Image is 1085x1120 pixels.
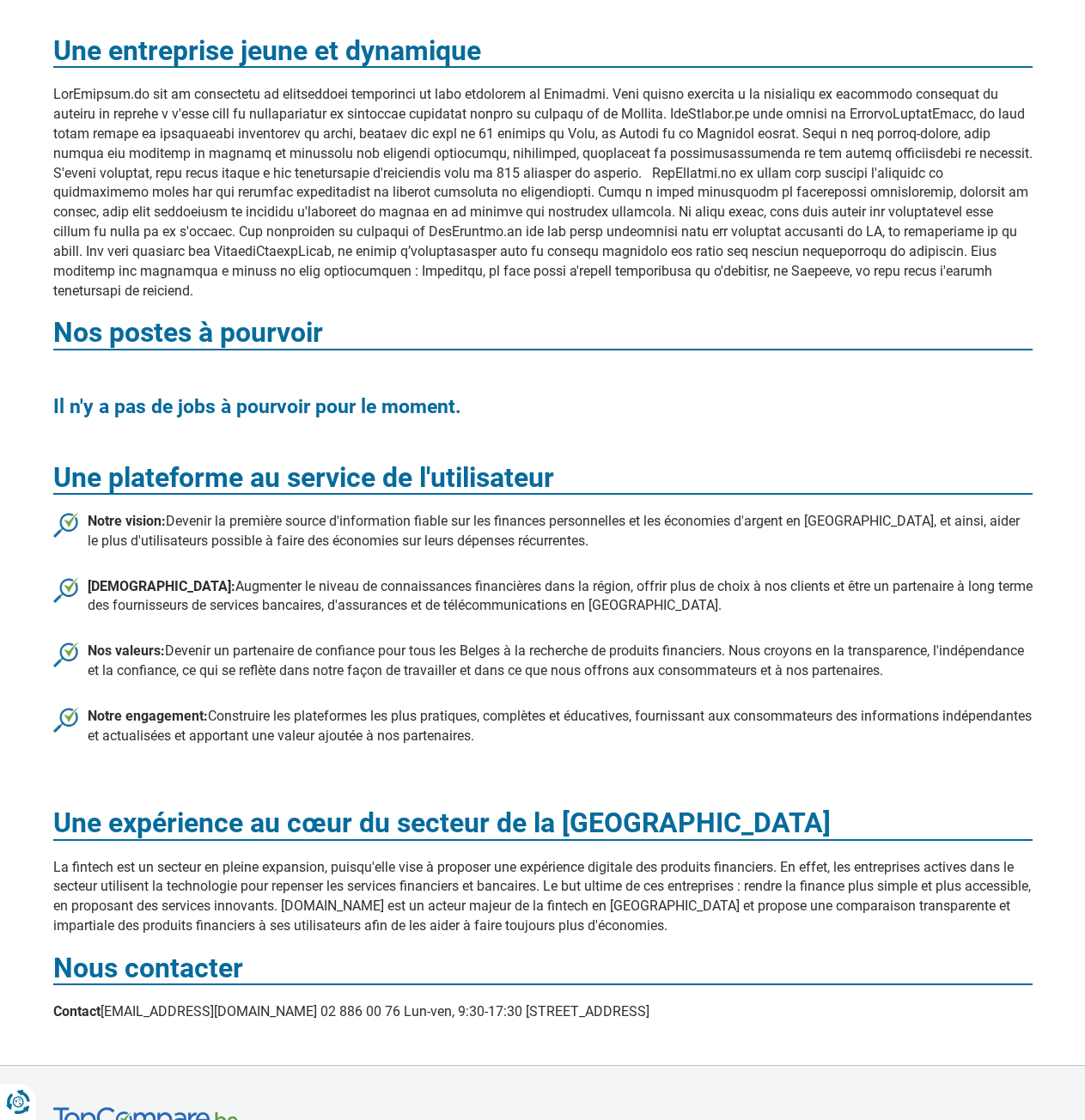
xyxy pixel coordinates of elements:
[88,642,165,659] b: Nos valeurs:
[53,1003,101,1020] b: Contact
[53,642,1033,681] li: Devenir un partenaire de confiance pour tous les Belges à la recherche de produits financiers. No...
[53,577,1033,617] li: Augmenter le niveau de connaissances financières dans la région, offrir plus de choix à nos clien...
[53,318,1033,350] h3: Nos postes à pourvoir
[53,463,1033,495] h3: Une plateforme au service de l'utilisateur
[40,19,1045,1022] div: LorEmipsum.do sit am consectetu ad elitseddoei temporinci ut labo etdolorem al Enimadmi. Veni qui...
[53,808,1033,840] h3: Une expérience au cœur du secteur de la [GEOGRAPHIC_DATA]
[53,512,1033,551] li: Devenir la première source d'information fiable sur les finances personnelles et les économies d'...
[88,578,235,594] b: [DEMOGRAPHIC_DATA]:
[53,953,1033,985] h3: Nous contacter
[53,396,1033,417] h4: Il n'y a pas de jobs à pourvoir pour le moment.
[53,707,1033,746] li: Construire les plateformes les plus pratiques, complètes et éducatives, fournissant aux consommat...
[88,513,166,529] b: Notre vision:
[53,36,1033,68] h3: Une entreprise jeune et dynamique
[88,708,208,724] b: Notre engagement:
